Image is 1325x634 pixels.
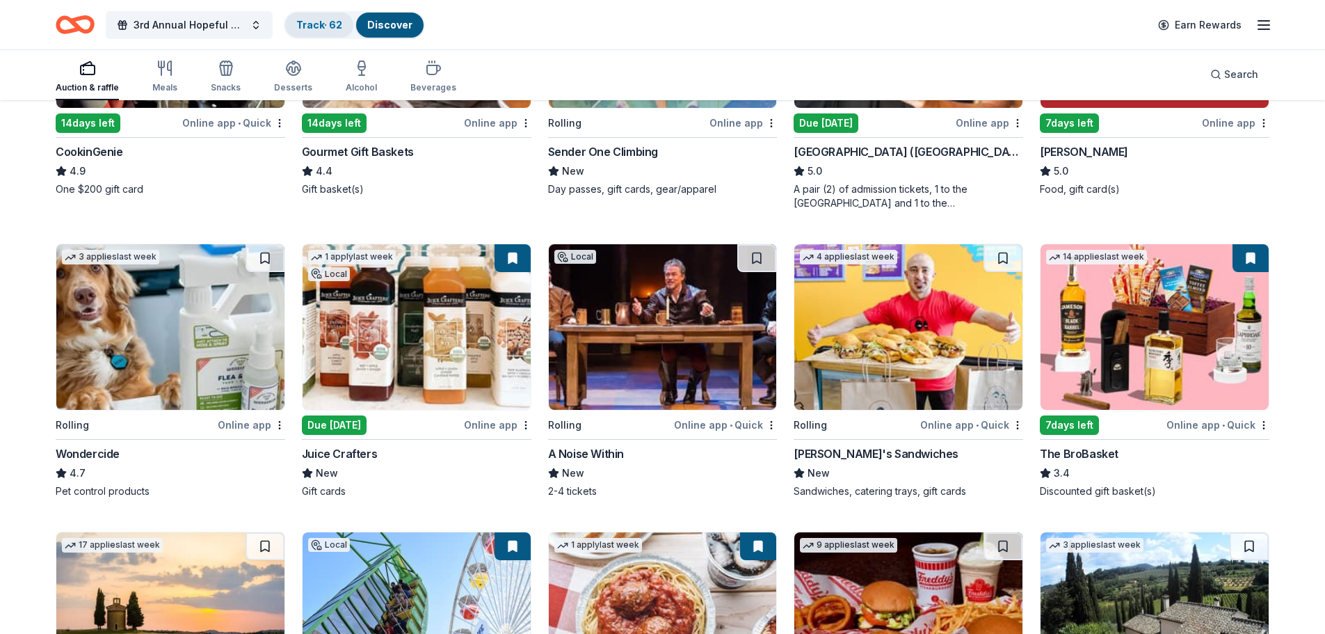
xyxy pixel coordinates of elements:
div: 2-4 tickets [548,484,778,498]
div: Online app [218,416,285,434]
div: Snacks [211,82,241,93]
div: Auction & raffle [56,82,119,93]
div: Gourmet Gift Baskets [302,143,414,160]
img: Image for The BroBasket [1041,244,1269,410]
a: Image for Ike's Sandwiches4 applieslast weekRollingOnline app•Quick[PERSON_NAME]'s SandwichesNewS... [794,244,1023,498]
div: Online app [464,416,531,434]
div: Due [DATE] [302,415,367,435]
div: Meals [152,82,177,93]
span: 3rd Annual Hopeful Family Futures [134,17,245,33]
a: Image for Juice Crafters1 applylast weekLocalDue [DATE]Online appJuice CraftersNewGift cards [302,244,531,498]
div: Online app [956,114,1023,132]
div: Sandwiches, catering trays, gift cards [794,484,1023,498]
a: Track· 62 [296,19,342,31]
div: Online app Quick [920,416,1023,434]
div: [GEOGRAPHIC_DATA] ([GEOGRAPHIC_DATA]) [794,143,1023,160]
div: Online app [709,114,777,132]
span: 5.0 [1054,163,1068,180]
div: Gift basket(s) [302,182,531,196]
span: • [1222,420,1225,431]
div: 1 apply last week [554,538,642,553]
button: 3rd Annual Hopeful Family Futures [106,11,273,39]
span: • [976,420,979,431]
div: 7 days left [1040,415,1099,435]
div: 14 applies last week [1046,250,1147,264]
div: Desserts [274,82,312,93]
span: New [562,163,584,180]
span: 4.9 [70,163,86,180]
div: Local [308,538,350,552]
div: One $200 gift card [56,182,285,196]
button: Beverages [410,54,456,100]
a: Earn Rewards [1150,13,1250,38]
span: 5.0 [808,163,822,180]
div: Due [DATE] [794,113,858,133]
div: [PERSON_NAME]'s Sandwiches [794,445,958,462]
div: 14 days left [302,113,367,133]
div: 4 applies last week [800,250,897,264]
img: Image for Wondercide [56,244,284,410]
div: Juice Crafters [302,445,377,462]
div: Rolling [548,417,581,434]
button: Search [1199,61,1269,88]
div: Local [554,250,596,264]
button: Alcohol [346,54,377,100]
div: 14 days left [56,113,120,133]
a: Image for A Noise WithinLocalRollingOnline app•QuickA Noise WithinNew2-4 tickets [548,244,778,498]
span: New [316,465,338,482]
div: Local [308,267,350,281]
div: Alcohol [346,82,377,93]
div: 1 apply last week [308,250,396,264]
div: 9 applies last week [800,538,897,553]
img: Image for Juice Crafters [303,244,531,410]
span: New [808,465,830,482]
span: • [730,420,732,431]
div: Rolling [794,417,827,434]
div: CookinGenie [56,143,123,160]
div: Sender One Climbing [548,143,658,160]
div: [PERSON_NAME] [1040,143,1128,160]
div: Day passes, gift cards, gear/apparel [548,182,778,196]
button: Desserts [274,54,312,100]
span: Search [1224,66,1258,83]
div: Online app Quick [674,416,777,434]
div: Beverages [410,82,456,93]
span: • [238,118,241,129]
span: New [562,465,584,482]
div: A pair (2) of admission tickets, 1 to the [GEOGRAPHIC_DATA] and 1 to the [GEOGRAPHIC_DATA] [794,182,1023,210]
div: Online app Quick [182,114,285,132]
div: 3 applies last week [1046,538,1143,553]
a: Image for The BroBasket14 applieslast week7days leftOnline app•QuickThe BroBasket3.4Discounted gi... [1040,244,1269,498]
span: 4.7 [70,465,86,482]
button: Track· 62Discover [284,11,425,39]
div: The BroBasket [1040,445,1118,462]
a: Image for Wondercide3 applieslast weekRollingOnline appWondercide4.7Pet control products [56,244,285,498]
img: Image for Ike's Sandwiches [794,244,1022,410]
div: 3 applies last week [62,250,159,264]
div: Gift cards [302,484,531,498]
div: 7 days left [1040,113,1099,133]
img: Image for A Noise Within [549,244,777,410]
div: Online app [464,114,531,132]
div: Pet control products [56,484,285,498]
span: 4.4 [316,163,332,180]
button: Meals [152,54,177,100]
div: A Noise Within [548,445,624,462]
span: 3.4 [1054,465,1070,482]
a: Home [56,8,95,41]
div: Online app [1202,114,1269,132]
button: Snacks [211,54,241,100]
div: Rolling [548,115,581,132]
div: 17 applies last week [62,538,163,553]
div: Food, gift card(s) [1040,182,1269,196]
a: Discover [367,19,412,31]
button: Auction & raffle [56,54,119,100]
div: Wondercide [56,445,120,462]
div: Discounted gift basket(s) [1040,484,1269,498]
div: Rolling [56,417,89,434]
div: Online app Quick [1166,416,1269,434]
